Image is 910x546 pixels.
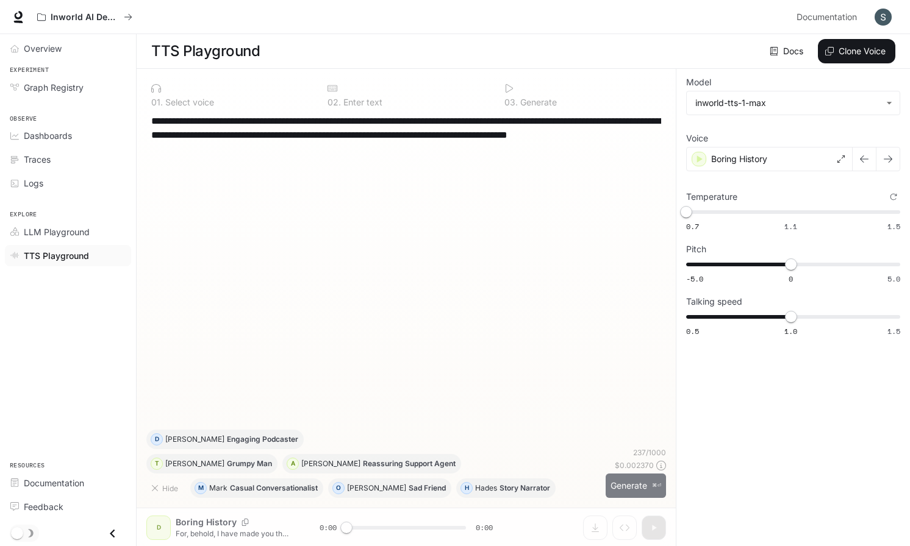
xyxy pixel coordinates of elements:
[5,77,131,98] a: Graph Registry
[5,125,131,146] a: Dashboards
[227,460,272,467] p: Grumpy Man
[789,274,793,284] span: 0
[24,129,72,142] span: Dashboards
[287,454,298,473] div: A
[518,98,557,107] p: Generate
[606,473,666,498] button: Generate⌘⏎
[24,42,62,55] span: Overview
[341,98,382,107] p: Enter text
[227,436,298,443] p: Engaging Podcaster
[686,134,708,143] p: Voice
[409,484,446,492] p: Sad Friend
[475,484,497,492] p: Hades
[504,98,518,107] p: 0 3 .
[51,12,119,23] p: Inworld AI Demos
[818,39,895,63] button: Clone Voice
[686,221,699,232] span: 0.7
[32,5,138,29] button: All workspaces
[5,172,131,194] a: Logs
[333,478,344,498] div: O
[24,81,84,94] span: Graph Registry
[871,5,895,29] button: User avatar
[686,326,699,336] span: 0.5
[151,98,163,107] p: 0 1 .
[887,326,900,336] span: 1.5
[363,460,456,467] p: Reassuring Support Agent
[686,245,706,253] p: Pitch
[146,430,304,449] button: D[PERSON_NAME]Engaging Podcaster
[695,97,880,109] div: inworld-tts-1-max
[347,484,406,492] p: [PERSON_NAME]
[615,460,654,470] p: $ 0.002370
[24,225,90,238] span: LLM Playground
[797,10,857,25] span: Documentation
[686,78,711,87] p: Model
[5,496,131,517] a: Feedback
[24,177,43,190] span: Logs
[5,221,131,243] a: LLM Playground
[887,190,900,204] button: Reset to default
[652,482,661,489] p: ⌘⏎
[165,436,224,443] p: [PERSON_NAME]
[784,326,797,336] span: 1.0
[686,297,742,306] p: Talking speed
[151,430,162,449] div: D
[686,193,737,201] p: Temperature
[887,274,900,284] span: 5.0
[24,500,63,513] span: Feedback
[687,91,900,115] div: inworld-tts-1-max
[328,478,451,498] button: O[PERSON_NAME]Sad Friend
[282,454,461,473] button: A[PERSON_NAME]Reassuring Support Agent
[461,478,472,498] div: H
[209,484,227,492] p: Mark
[195,478,206,498] div: M
[633,447,666,458] p: 237 / 1000
[190,478,323,498] button: MMarkCasual Conversationalist
[24,153,51,166] span: Traces
[163,98,214,107] p: Select voice
[11,526,23,539] span: Dark mode toggle
[767,39,808,63] a: Docs
[887,221,900,232] span: 1.5
[230,484,318,492] p: Casual Conversationalist
[301,460,360,467] p: [PERSON_NAME]
[146,454,278,473] button: T[PERSON_NAME]Grumpy Man
[151,39,260,63] h1: TTS Playground
[5,149,131,170] a: Traces
[711,153,767,165] p: Boring History
[456,478,556,498] button: HHadesStory Narrator
[875,9,892,26] img: User avatar
[165,460,224,467] p: [PERSON_NAME]
[328,98,341,107] p: 0 2 .
[99,521,126,546] button: Close drawer
[5,38,131,59] a: Overview
[5,245,131,266] a: TTS Playground
[146,478,185,498] button: Hide
[792,5,866,29] a: Documentation
[24,249,89,262] span: TTS Playground
[5,472,131,494] a: Documentation
[784,221,797,232] span: 1.1
[686,274,703,284] span: -5.0
[500,484,550,492] p: Story Narrator
[151,454,162,473] div: T
[24,477,84,489] span: Documentation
